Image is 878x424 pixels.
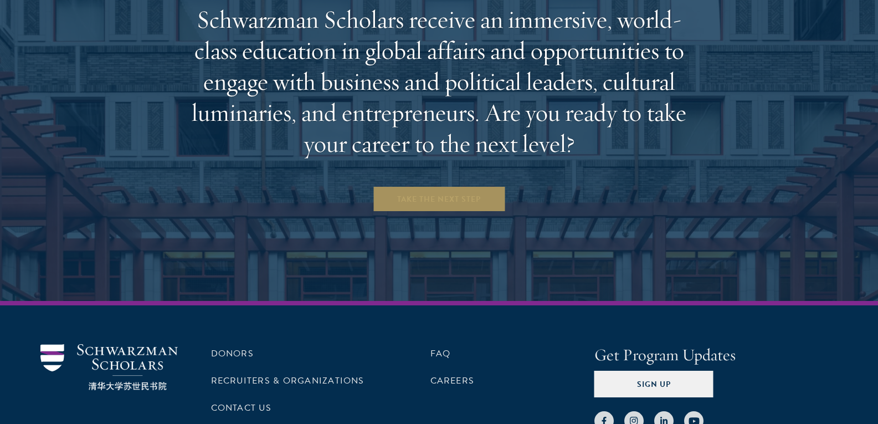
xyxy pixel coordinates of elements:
[372,186,506,212] a: Take the Next Step
[211,401,271,415] a: Contact Us
[211,347,254,360] a: Donors
[594,344,838,366] h4: Get Program Updates
[211,374,364,387] a: Recruiters & Organizations
[594,371,713,397] button: Sign Up
[182,4,697,159] h2: Schwarzman Scholars receive an immersive, world-class education in global affairs and opportuniti...
[40,344,178,390] img: Schwarzman Scholars
[430,374,475,387] a: Careers
[430,347,451,360] a: FAQ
